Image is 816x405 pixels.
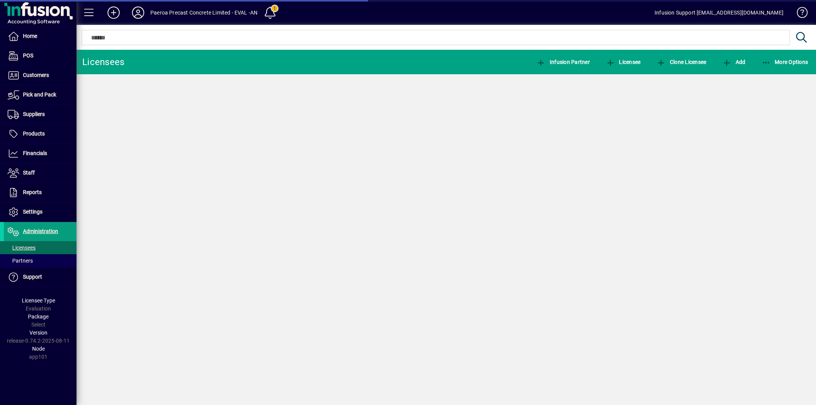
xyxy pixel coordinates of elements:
[23,72,49,78] span: Customers
[791,2,806,26] a: Knowledge Base
[656,59,706,65] span: Clone Licensee
[32,346,45,352] span: Node
[23,33,37,39] span: Home
[655,55,708,69] button: Clone Licensee
[23,131,45,137] span: Products
[23,91,56,98] span: Pick and Pack
[4,268,77,287] a: Support
[4,27,77,46] a: Home
[4,163,77,183] a: Staff
[720,55,747,69] button: Add
[4,183,77,202] a: Reports
[4,46,77,65] a: POS
[8,245,36,251] span: Licensees
[4,85,77,105] a: Pick and Pack
[126,6,150,20] button: Profile
[4,202,77,222] a: Settings
[4,241,77,254] a: Licensees
[101,6,126,20] button: Add
[655,7,783,19] div: Infusion Support [EMAIL_ADDRESS][DOMAIN_NAME]
[150,7,257,19] div: Paeroa Precast Concrete Limited - EVAL -AN
[23,150,47,156] span: Financials
[604,55,643,69] button: Licensee
[23,189,42,195] span: Reports
[22,297,55,304] span: Licensee Type
[23,52,33,59] span: POS
[23,274,42,280] span: Support
[8,258,33,264] span: Partners
[82,56,124,68] div: Licensees
[722,59,745,65] span: Add
[4,66,77,85] a: Customers
[4,254,77,267] a: Partners
[760,55,810,69] button: More Options
[606,59,641,65] span: Licensee
[4,144,77,163] a: Financials
[23,170,35,176] span: Staff
[23,209,42,215] span: Settings
[29,330,47,336] span: Version
[4,124,77,144] a: Products
[28,314,49,320] span: Package
[762,59,808,65] span: More Options
[23,228,58,234] span: Administration
[4,105,77,124] a: Suppliers
[534,55,592,69] button: Infusion Partner
[536,59,590,65] span: Infusion Partner
[23,111,45,117] span: Suppliers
